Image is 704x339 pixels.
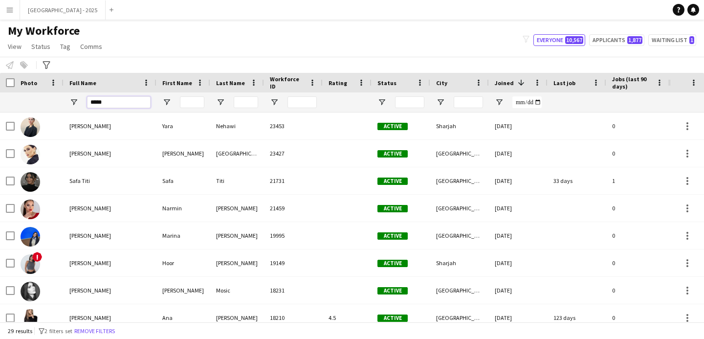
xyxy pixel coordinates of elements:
div: 0 [606,195,670,222]
span: Active [377,260,408,267]
span: First Name [162,79,192,87]
div: Nehawi [210,113,264,139]
span: My Workforce [8,23,80,38]
span: Status [377,79,396,87]
div: [GEOGRAPHIC_DATA] [430,277,489,304]
div: [PERSON_NAME] [156,277,210,304]
div: 123 days [548,304,606,331]
span: Jobs (last 90 days) [612,75,652,90]
div: 0 [606,222,670,249]
div: [PERSON_NAME] [156,140,210,167]
span: View [8,42,22,51]
div: 0 [606,113,670,139]
span: [PERSON_NAME] [69,122,111,130]
span: Active [377,150,408,158]
div: [GEOGRAPHIC_DATA] [430,167,489,194]
input: Workforce ID Filter Input [287,96,317,108]
div: 23453 [264,113,323,139]
span: Active [377,287,408,294]
a: Status [27,40,54,53]
span: 1,877 [627,36,642,44]
span: Rating [329,79,347,87]
button: Waiting list1 [648,34,696,46]
span: [PERSON_NAME] [69,259,111,267]
span: [PERSON_NAME] [69,232,111,239]
div: 0 [606,249,670,276]
div: [DATE] [489,167,548,194]
span: ! [32,252,42,262]
span: [PERSON_NAME] [69,314,111,321]
button: Open Filter Menu [436,98,445,107]
div: [PERSON_NAME] [210,249,264,276]
div: [DATE] [489,195,548,222]
span: Workforce ID [270,75,305,90]
span: [PERSON_NAME] [69,204,111,212]
button: Everyone10,567 [533,34,585,46]
input: Status Filter Input [395,96,424,108]
div: [GEOGRAPHIC_DATA] [210,140,264,167]
span: [PERSON_NAME] [69,287,111,294]
div: Narmin [156,195,210,222]
input: City Filter Input [454,96,483,108]
img: Marina Abdelmalak [21,227,40,247]
span: Safa Titi [69,177,90,184]
div: [PERSON_NAME] [210,304,264,331]
div: 21459 [264,195,323,222]
span: Active [377,123,408,130]
div: [GEOGRAPHIC_DATA] [430,304,489,331]
div: 0 [606,140,670,167]
div: Hoor [156,249,210,276]
span: 2 filters set [44,327,72,335]
div: [GEOGRAPHIC_DATA] [430,222,489,249]
input: Full Name Filter Input [87,96,151,108]
a: Tag [56,40,74,53]
input: Joined Filter Input [512,96,542,108]
span: Status [31,42,50,51]
button: Open Filter Menu [162,98,171,107]
button: Open Filter Menu [270,98,279,107]
img: Narmin Hajiyeva [21,200,40,219]
input: Last Name Filter Input [234,96,258,108]
span: Last job [553,79,575,87]
span: Comms [80,42,102,51]
img: Mariana Mosic [21,282,40,301]
img: Ana Blazevic [21,309,40,329]
span: Photo [21,79,37,87]
div: Titi [210,167,264,194]
span: Last Name [216,79,245,87]
div: [PERSON_NAME] [210,222,264,249]
img: Yara Nehawi [21,117,40,137]
div: [DATE] [489,277,548,304]
app-action-btn: Advanced filters [41,59,52,71]
span: Active [377,232,408,240]
button: Open Filter Menu [216,98,225,107]
div: [DATE] [489,113,548,139]
span: Tag [60,42,70,51]
span: Active [377,178,408,185]
div: 4.5 [323,304,372,331]
a: View [4,40,25,53]
button: Open Filter Menu [377,98,386,107]
button: Remove filters [72,326,117,337]
div: [PERSON_NAME] [210,195,264,222]
div: Safa [156,167,210,194]
div: 1 [606,167,670,194]
div: 18231 [264,277,323,304]
div: Sharjah [430,113,489,139]
div: [DATE] [489,222,548,249]
div: [GEOGRAPHIC_DATA] [430,140,489,167]
span: City [436,79,447,87]
div: Ana [156,304,210,331]
span: Active [377,315,408,322]
div: [DATE] [489,249,548,276]
button: Applicants1,877 [589,34,644,46]
span: [PERSON_NAME] [69,150,111,157]
div: 19149 [264,249,323,276]
div: Yara [156,113,210,139]
div: 21731 [264,167,323,194]
div: 18210 [264,304,323,331]
div: Marina [156,222,210,249]
div: [DATE] [489,304,548,331]
img: Safa Titi [21,172,40,192]
div: [DATE] [489,140,548,167]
